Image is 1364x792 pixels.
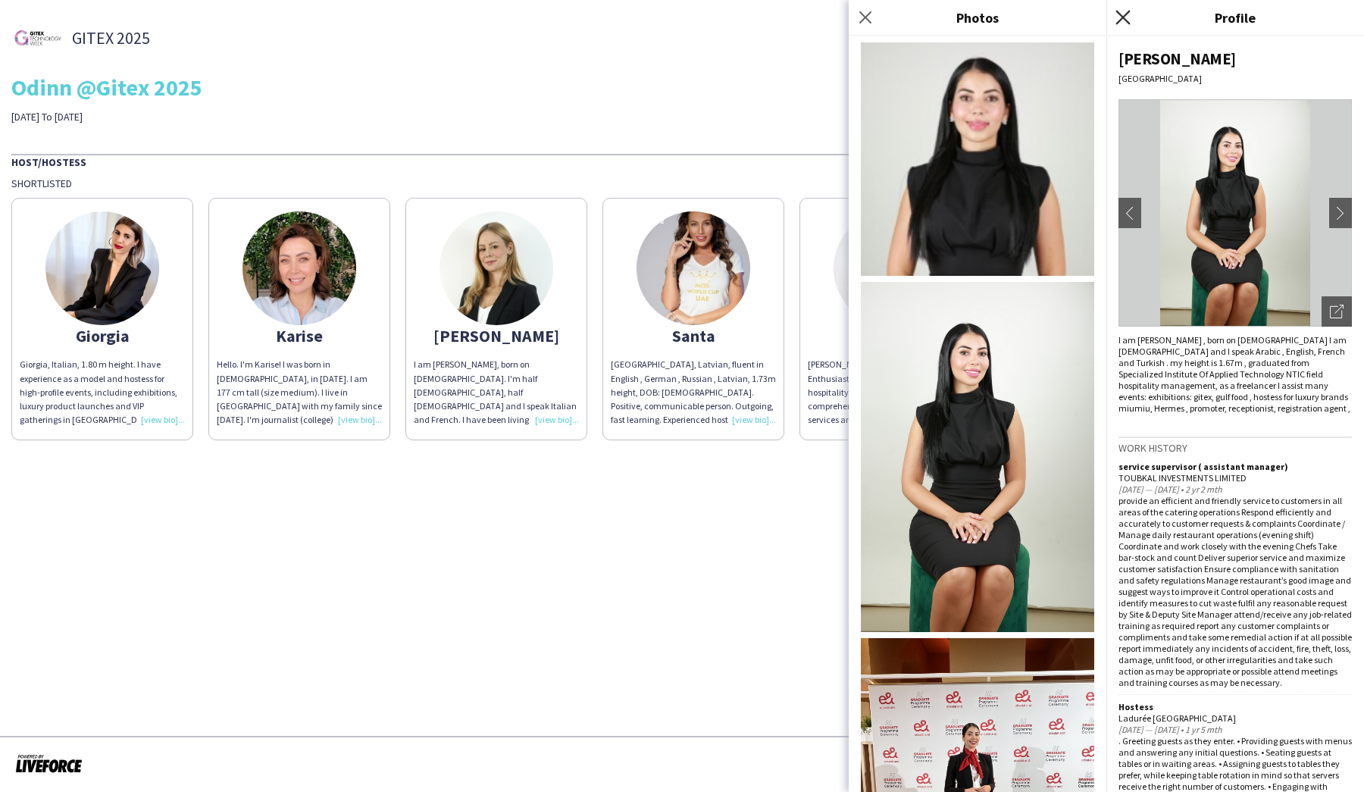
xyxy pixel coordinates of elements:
div: Giorgia [20,329,185,343]
div: provide an efficient and friendly service to customers in all areas of the catering operations Re... [1118,495,1352,688]
div: Hostess [1118,701,1352,712]
div: Karise [217,329,382,343]
div: Valeriia [808,329,973,343]
h3: Photos [849,8,1106,27]
div: Ladurée [GEOGRAPHIC_DATA] [1118,712,1352,724]
div: [PERSON_NAME] [1118,49,1352,69]
div: Santa [611,329,776,343]
img: Powered by Liveforce [15,753,83,774]
div: [DATE] To [DATE] [11,110,481,124]
h3: Work history [1118,441,1352,455]
div: [GEOGRAPHIC_DATA] [1118,73,1352,84]
span: GITEX 2025 [72,31,150,45]
span: Hello. I'm Karise! I was born in [DEMOGRAPHIC_DATA], in [DATE]. I am 177 cm tall (size medium). I... [217,358,382,521]
div: service supervisor ( assistant manager) [1118,461,1352,472]
img: thumb-64d0e70f1f46d.jpg [242,211,356,325]
img: thumb-0e387e26-eccb-45bd-84ff-7d62acdba332.jpg [11,11,64,64]
img: Crew avatar or photo [1118,99,1352,327]
img: thumb-66f82e9b12624.jpeg [834,211,947,325]
div: Odinn @Gitex 2025 [11,76,1353,99]
div: [DATE] — [DATE] • 2 yr 2 mth [1118,484,1352,495]
div: I am [PERSON_NAME], born on [DEMOGRAPHIC_DATA]. I'm half [DEMOGRAPHIC_DATA], half [DEMOGRAPHIC_DA... [414,358,579,427]
div: Shortlisted [11,177,1353,190]
img: Crew photo 0 [861,42,1094,276]
div: [GEOGRAPHIC_DATA], Latvian, fluent in English , German , Russian , Latvian, 1.73m height, DOB: [D... [611,358,776,427]
div: [PERSON_NAME] [414,329,579,343]
div: Giorgia, Italian, 1.80 m height. I have experience as a model and hostess for high-profile events... [20,358,185,427]
h3: Profile [1106,8,1364,27]
div: [PERSON_NAME], Russian, 1.77m height. Enthusiastic and results-oriented hospitality professional ... [808,358,973,427]
div: [DATE] — [DATE] • 1 yr 5 mth [1118,724,1352,735]
div: Open photos pop-in [1322,296,1352,327]
img: thumb-63d0164d2fa80.jpg [637,211,750,325]
div: Host/Hostess [11,154,1353,169]
div: I am [PERSON_NAME] , born on [DEMOGRAPHIC_DATA] I am [DEMOGRAPHIC_DATA] and I speak Arabic , Engl... [1118,334,1352,414]
img: thumb-167354389163c040d3eec95.jpeg [45,211,159,325]
img: thumb-68a42ce4d990e.jpeg [440,211,553,325]
div: TOUBKAL INVESTMENTS LIMITED [1118,472,1352,484]
img: Crew photo 903931 [861,282,1094,632]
